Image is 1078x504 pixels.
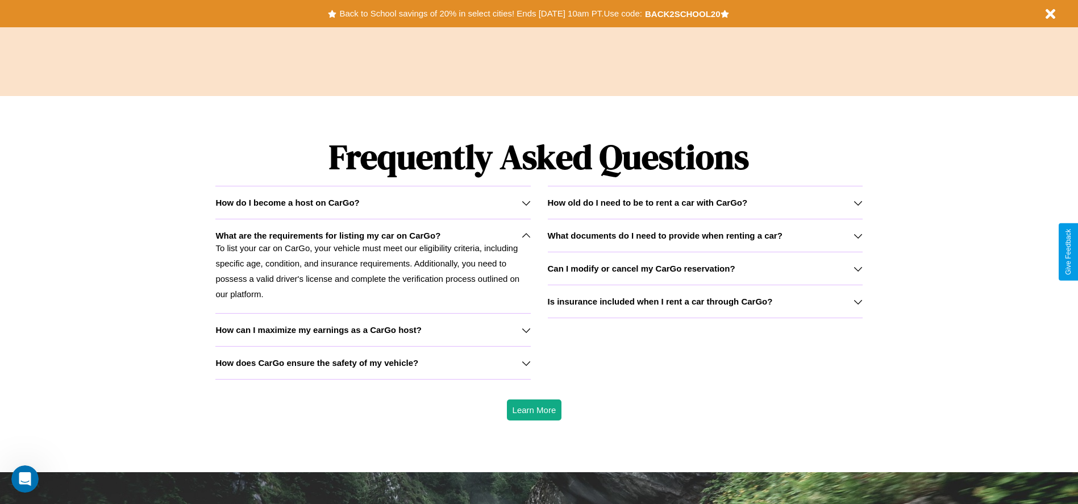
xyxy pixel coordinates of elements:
[336,6,644,22] button: Back to School savings of 20% in select cities! Ends [DATE] 10am PT.Use code:
[215,240,530,302] p: To list your car on CarGo, your vehicle must meet our eligibility criteria, including specific ag...
[11,465,39,493] iframe: Intercom live chat
[1064,229,1072,275] div: Give Feedback
[507,399,562,420] button: Learn More
[215,358,418,368] h3: How does CarGo ensure the safety of my vehicle?
[548,264,735,273] h3: Can I modify or cancel my CarGo reservation?
[548,231,783,240] h3: What documents do I need to provide when renting a car?
[215,198,359,207] h3: How do I become a host on CarGo?
[645,9,721,19] b: BACK2SCHOOL20
[548,297,773,306] h3: Is insurance included when I rent a car through CarGo?
[548,198,748,207] h3: How old do I need to be to rent a car with CarGo?
[215,231,440,240] h3: What are the requirements for listing my car on CarGo?
[215,325,422,335] h3: How can I maximize my earnings as a CarGo host?
[215,128,862,186] h1: Frequently Asked Questions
